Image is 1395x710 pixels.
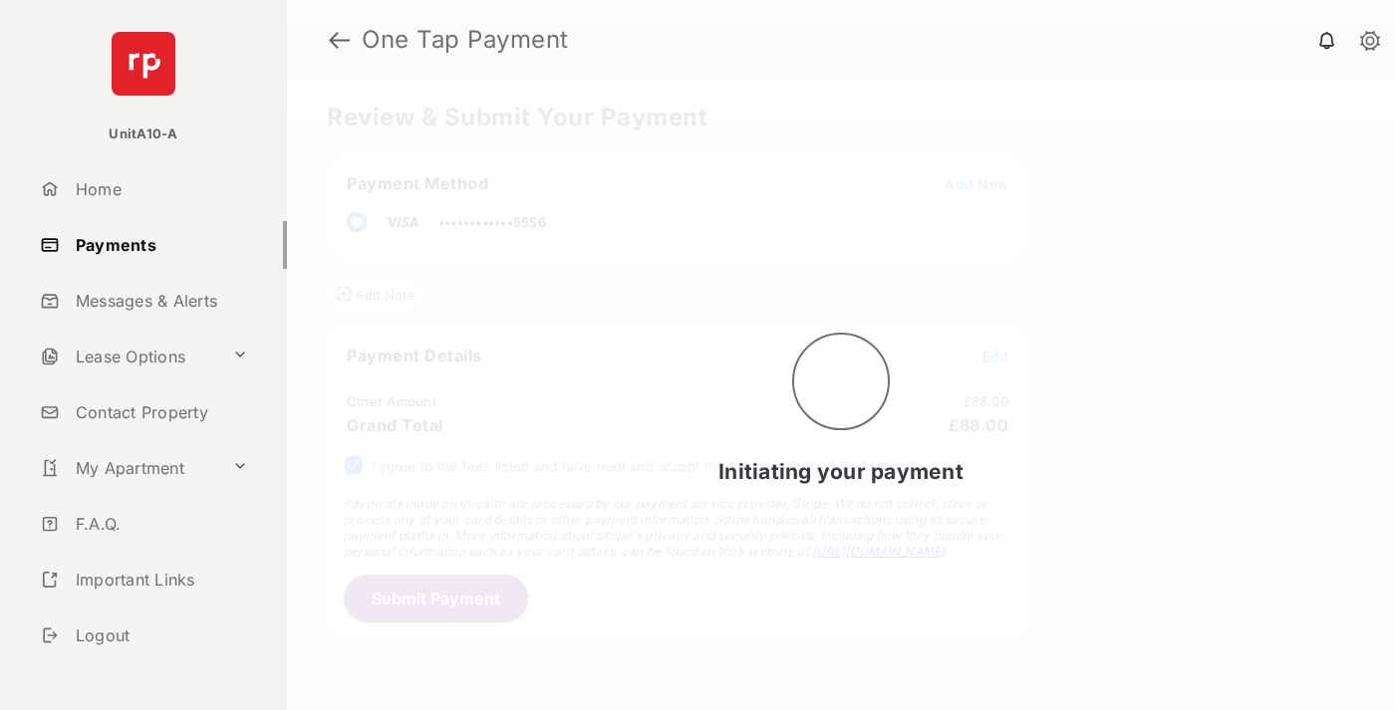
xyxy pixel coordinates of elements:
span: Initiating your payment [718,459,964,484]
strong: One Tap Payment [362,28,569,52]
a: F.A.Q. [32,500,287,548]
a: Lease Options [32,333,224,380]
a: Important Links [32,556,256,603]
a: Messages & Alerts [32,277,287,325]
p: UnitA10-A [109,124,177,144]
a: Contact Property [32,388,287,436]
a: Home [32,165,287,213]
a: Logout [32,611,287,659]
a: Payments [32,221,287,269]
img: svg+xml;base64,PHN2ZyB4bWxucz0iaHR0cDovL3d3dy53My5vcmcvMjAwMC9zdmciIHdpZHRoPSI2NCIgaGVpZ2h0PSI2NC... [112,32,175,96]
a: My Apartment [32,444,224,492]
